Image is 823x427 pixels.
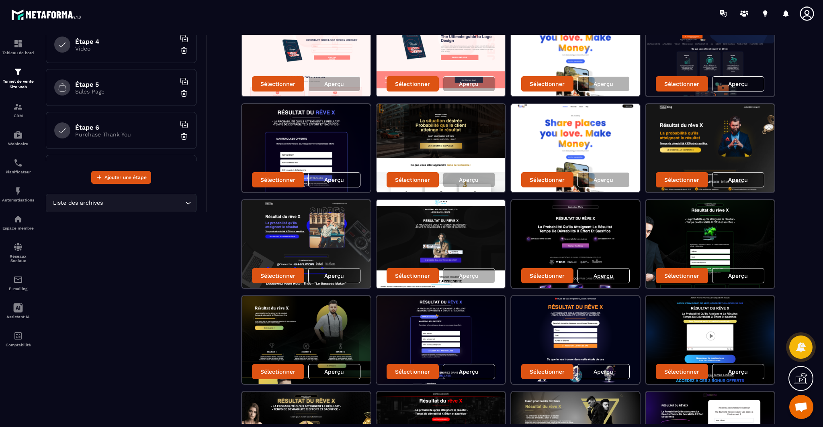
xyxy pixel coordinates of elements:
[260,368,295,375] p: Sélectionner
[664,272,699,279] p: Sélectionner
[2,226,34,230] p: Espace membre
[324,177,344,183] p: Aperçu
[395,81,430,87] p: Sélectionner
[377,104,505,192] img: image
[530,368,565,375] p: Sélectionner
[2,343,34,347] p: Comptabilité
[2,51,34,55] p: Tableau de bord
[395,272,430,279] p: Sélectionner
[13,242,23,252] img: social-network
[180,132,188,140] img: trash
[511,8,640,96] img: image
[13,158,23,168] img: scheduler
[646,296,774,384] img: image
[594,368,613,375] p: Aperçu
[377,296,505,384] img: image
[2,170,34,174] p: Planificateur
[2,198,34,202] p: Automatisations
[377,8,505,96] img: image
[2,152,34,180] a: schedulerschedulerPlanificateur
[104,173,147,181] span: Ajouter une étape
[530,177,565,183] p: Sélectionner
[459,272,479,279] p: Aperçu
[594,272,613,279] p: Aperçu
[2,61,34,96] a: formationformationTunnel de vente Site web
[646,200,774,288] img: image
[2,124,34,152] a: automationsautomationsWebinaire
[2,325,34,353] a: accountantaccountantComptabilité
[664,81,699,87] p: Sélectionner
[2,269,34,297] a: emailemailE-mailing
[13,102,23,112] img: formation
[75,131,176,138] p: Purchase Thank You
[511,104,640,192] img: image
[2,297,34,325] a: Assistant IA
[530,81,565,87] p: Sélectionner
[260,81,295,87] p: Sélectionner
[91,171,151,184] button: Ajouter une étape
[594,177,613,183] p: Aperçu
[728,81,748,87] p: Aperçu
[2,142,34,146] p: Webinaire
[2,315,34,319] p: Assistant IA
[13,214,23,224] img: automations
[13,331,23,341] img: accountant
[646,104,774,192] img: image
[2,254,34,263] p: Réseaux Sociaux
[104,199,183,207] input: Search for option
[13,39,23,49] img: formation
[728,177,748,183] p: Aperçu
[242,296,371,384] img: image
[728,272,748,279] p: Aperçu
[13,67,23,77] img: formation
[664,368,699,375] p: Sélectionner
[395,368,430,375] p: Sélectionner
[2,96,34,124] a: formationformationCRM
[180,47,188,55] img: trash
[260,177,295,183] p: Sélectionner
[789,395,813,419] div: Ouvrir le chat
[511,200,640,288] img: image
[242,200,371,288] img: image
[242,104,371,192] img: image
[377,200,505,288] img: image
[2,180,34,208] a: automationsautomationsAutomatisations
[13,130,23,140] img: automations
[594,81,613,87] p: Aperçu
[324,368,344,375] p: Aperçu
[11,7,84,22] img: logo
[2,33,34,61] a: formationformationTableau de bord
[459,177,479,183] p: Aperçu
[646,8,774,96] img: image
[75,45,176,52] p: Video
[180,89,188,98] img: trash
[459,368,479,375] p: Aperçu
[51,199,104,207] span: Liste des archives
[459,81,479,87] p: Aperçu
[242,8,371,96] img: image
[75,38,176,45] h6: Étape 4
[530,272,565,279] p: Sélectionner
[2,208,34,236] a: automationsautomationsEspace membre
[324,81,344,87] p: Aperçu
[46,194,197,212] div: Search for option
[324,272,344,279] p: Aperçu
[260,272,295,279] p: Sélectionner
[395,177,430,183] p: Sélectionner
[13,186,23,196] img: automations
[664,177,699,183] p: Sélectionner
[2,114,34,118] p: CRM
[75,124,176,131] h6: Étape 6
[2,236,34,269] a: social-networksocial-networkRéseaux Sociaux
[75,81,176,88] h6: Étape 5
[728,368,748,375] p: Aperçu
[2,287,34,291] p: E-mailing
[13,275,23,285] img: email
[2,79,34,90] p: Tunnel de vente Site web
[511,296,640,384] img: image
[75,88,176,95] p: Sales Page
